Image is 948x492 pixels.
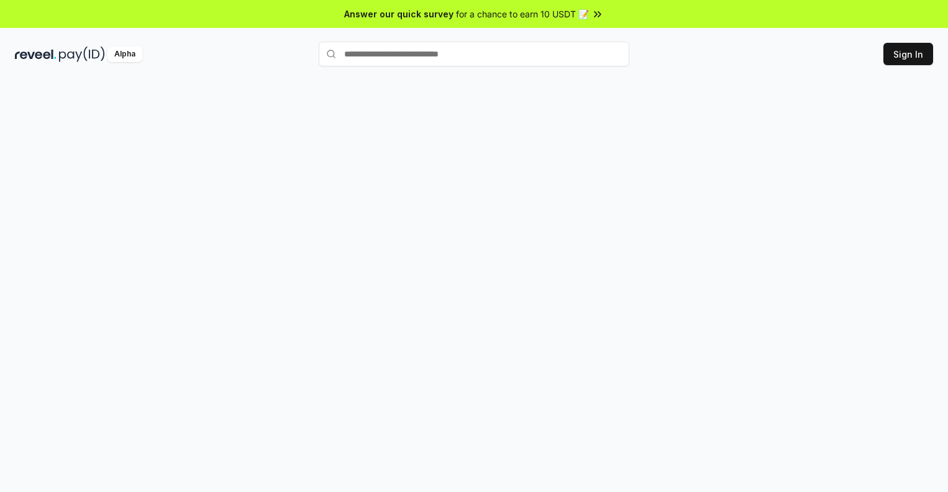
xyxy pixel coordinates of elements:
[456,7,589,20] span: for a chance to earn 10 USDT 📝
[883,43,933,65] button: Sign In
[59,47,105,62] img: pay_id
[344,7,453,20] span: Answer our quick survey
[107,47,142,62] div: Alpha
[15,47,57,62] img: reveel_dark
